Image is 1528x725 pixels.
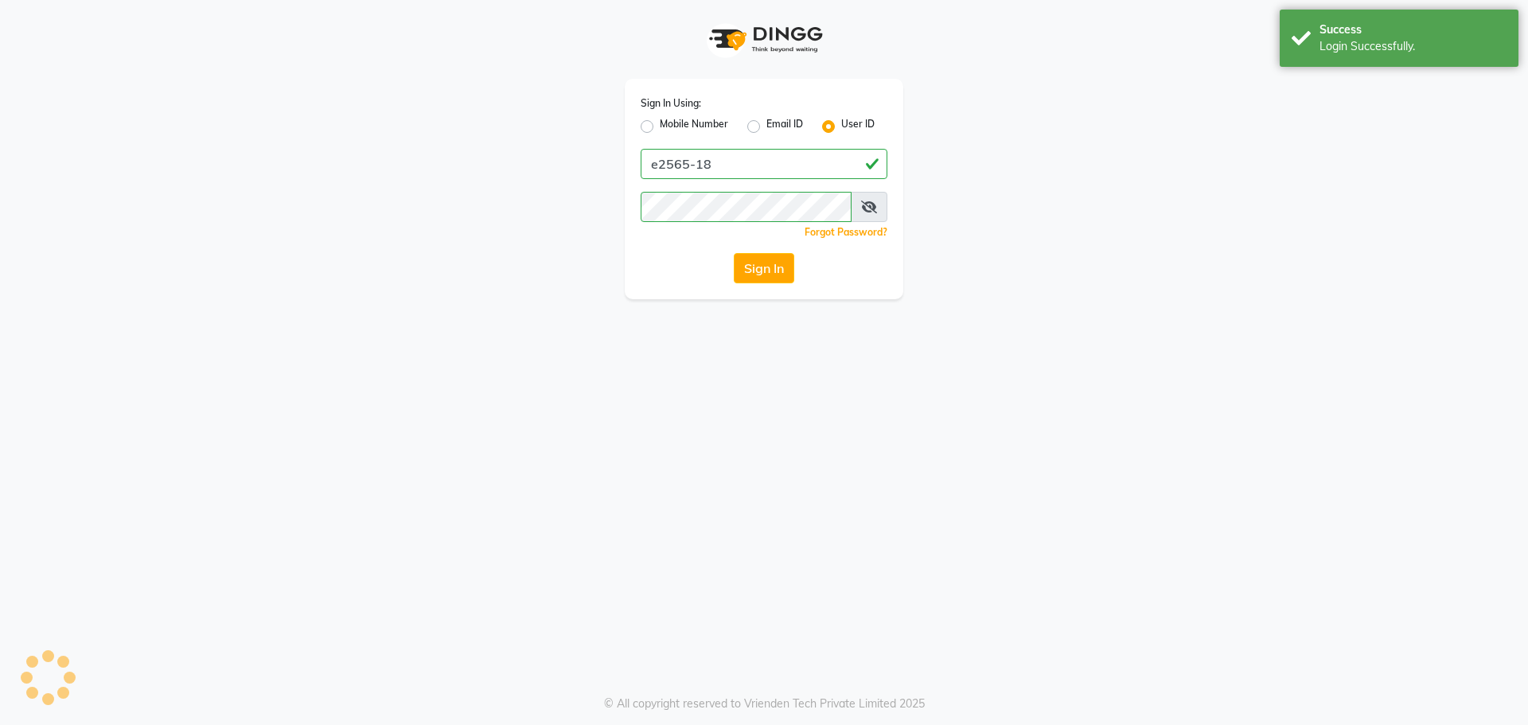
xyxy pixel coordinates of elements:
label: User ID [841,117,875,136]
button: Sign In [734,253,794,283]
label: Mobile Number [660,117,728,136]
div: Login Successfully. [1319,38,1507,55]
label: Sign In Using: [641,96,701,111]
div: Success [1319,21,1507,38]
input: Username [641,149,887,179]
input: Username [641,192,852,222]
a: Forgot Password? [805,226,887,238]
label: Email ID [766,117,803,136]
img: logo1.svg [700,16,828,63]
